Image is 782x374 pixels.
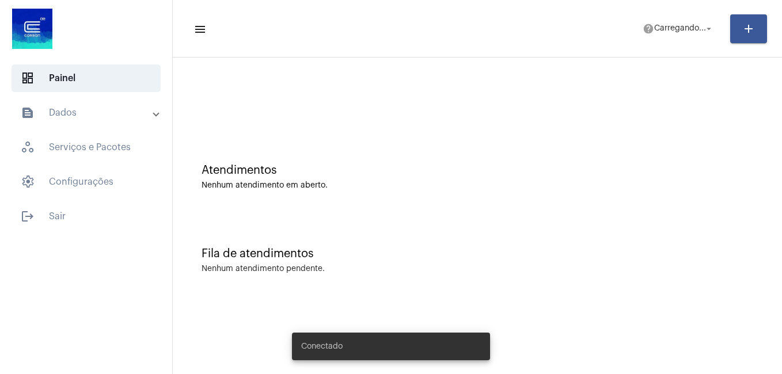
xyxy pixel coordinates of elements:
div: Atendimentos [202,164,753,177]
span: Sair [12,203,161,230]
div: Nenhum atendimento em aberto. [202,181,753,190]
span: sidenav icon [21,71,35,85]
mat-icon: sidenav icon [193,22,205,36]
mat-icon: add [742,22,756,36]
div: Nenhum atendimento pendente. [202,265,325,273]
button: Carregando... [636,17,721,40]
mat-icon: sidenav icon [21,209,35,223]
mat-icon: help [643,23,654,35]
span: Conectado [301,341,343,352]
mat-icon: arrow_drop_down [704,24,714,34]
span: Configurações [12,168,161,196]
mat-icon: sidenav icon [21,106,35,120]
span: Carregando... [654,25,706,33]
img: d4669ae0-8c07-2337-4f67-34b0df7f5ae4.jpeg [9,6,55,52]
span: Painel [12,64,161,92]
mat-panel-title: Dados [21,106,154,120]
span: sidenav icon [21,140,35,154]
span: sidenav icon [21,175,35,189]
mat-expansion-panel-header: sidenav iconDados [7,99,172,127]
div: Fila de atendimentos [202,247,753,260]
span: Serviços e Pacotes [12,133,161,161]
